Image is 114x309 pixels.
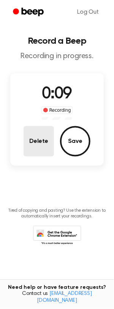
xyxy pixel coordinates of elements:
a: Beep [8,5,51,20]
a: Log Out [70,3,106,21]
p: Tired of copying and pasting? Use the extension to automatically insert your recordings. [6,208,108,220]
a: [EMAIL_ADDRESS][DOMAIN_NAME] [37,292,92,304]
button: Delete Audio Record [24,126,54,157]
span: 0:09 [42,86,72,102]
button: Save Audio Record [60,126,90,157]
div: Recording [41,106,73,114]
span: Contact us [5,291,109,304]
p: Recording in progress. [6,52,108,61]
h1: Record a Beep [6,36,108,46]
